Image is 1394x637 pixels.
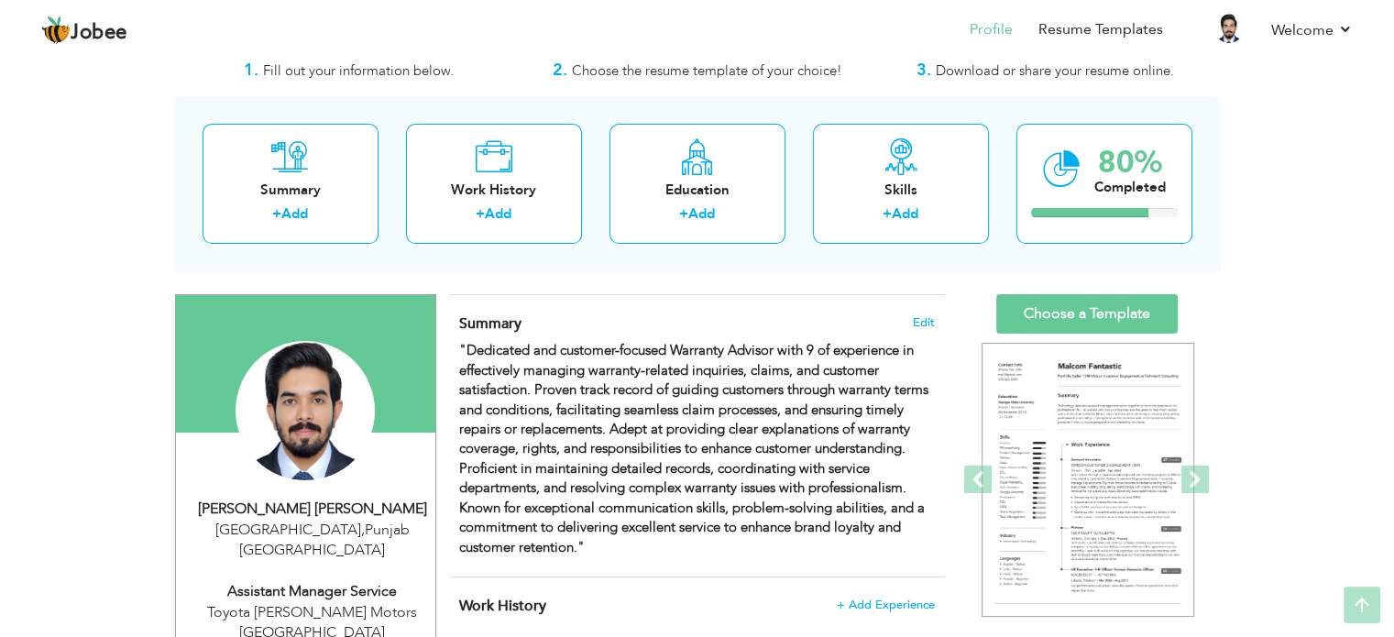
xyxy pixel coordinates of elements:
[361,520,365,540] span: ,
[1214,14,1244,43] img: Profile Img
[572,61,842,80] span: Choose the resume template of your choice!
[688,204,715,223] a: Add
[217,181,364,200] div: Summary
[970,19,1013,40] a: Profile
[459,341,928,555] strong: "Dedicated and customer-focused Warranty Advisor with 9 of experience in effectively managing war...
[244,59,258,82] strong: 1.
[1094,178,1166,197] div: Completed
[190,581,435,602] div: Assistant Manager Service
[679,204,688,224] label: +
[936,61,1174,80] span: Download or share your resume online.
[263,61,454,80] span: Fill out your information below.
[624,181,771,200] div: Education
[41,16,71,45] img: jobee.io
[837,599,935,611] span: + Add Experience
[41,16,127,45] a: Jobee
[421,181,567,200] div: Work History
[892,204,918,223] a: Add
[281,204,308,223] a: Add
[1038,19,1163,40] a: Resume Templates
[476,204,485,224] label: +
[459,596,546,616] span: Work History
[459,314,934,333] h4: Adding a summary is a quick and easy way to highlight your experience and interests.
[459,597,934,615] h4: This helps to show the companies you have worked for.
[883,204,892,224] label: +
[71,23,127,43] span: Jobee
[828,181,974,200] div: Skills
[272,204,281,224] label: +
[1271,19,1353,41] a: Welcome
[236,341,375,480] img: SYED ESHAN MUNAWAR ALI
[190,520,435,562] div: [GEOGRAPHIC_DATA] Punjab [GEOGRAPHIC_DATA]
[190,499,435,520] div: [PERSON_NAME] [PERSON_NAME]
[913,316,935,329] span: Edit
[917,59,931,82] strong: 3.
[485,204,511,223] a: Add
[996,294,1178,334] a: Choose a Template
[1094,148,1166,178] div: 80%
[553,59,567,82] strong: 2.
[459,313,521,334] span: Summary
